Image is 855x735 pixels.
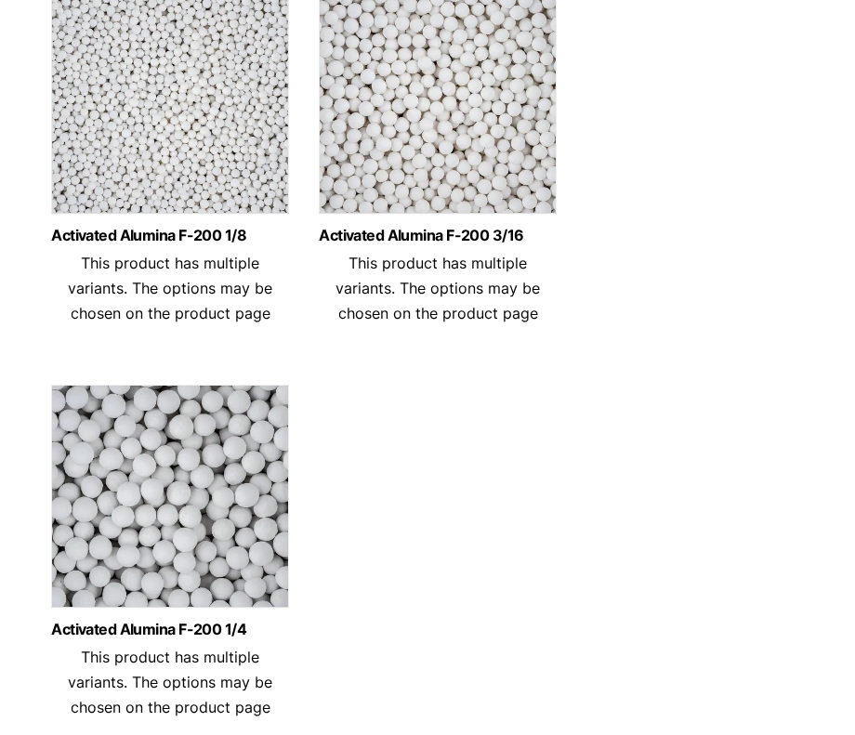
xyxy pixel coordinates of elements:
a: Activated Alumina F-200 1/4 [51,622,289,637]
a: Activated Alumina F-200 1/8 [51,228,289,243]
span: This product has multiple variants. The options may be chosen on the product page [68,648,272,716]
span: This product has multiple variants. The options may be chosen on the product page [335,254,540,322]
span: This product has multiple variants. The options may be chosen on the product page [68,254,272,322]
a: Activated Alumina F-200 3/16 [319,228,557,243]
